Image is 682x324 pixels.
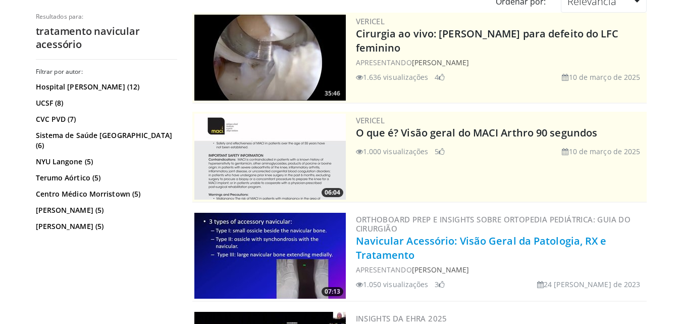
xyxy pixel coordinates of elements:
a: Vericel [356,115,385,125]
a: Insights da EHRA 2025 [356,313,447,323]
font: 5 [435,147,439,156]
a: [PERSON_NAME] (5) [36,221,175,232]
a: 07:13 [194,213,346,299]
a: Hospital [PERSON_NAME] (12) [36,82,175,92]
font: UCSF (8) [36,98,64,108]
font: Hospital [PERSON_NAME] (12) [36,82,140,91]
font: [PERSON_NAME] (5) [36,205,104,215]
a: UCSF (8) [36,98,175,108]
a: Centro Médico Morristown (5) [36,189,175,199]
font: 1.000 visualizações [363,147,429,156]
a: Cirurgia ao vivo: [PERSON_NAME] para defeito do LFC feminino [356,27,619,55]
font: CVC PVD (7) [36,114,76,124]
a: OrthoBoard Prep e Insights sobre Ortopedia Pediátrica: Guia do Cirurgião [356,214,631,234]
a: 06:04 [194,114,346,200]
font: 35:46 [325,89,340,98]
a: Navicular Acessório: Visão Geral da Patologia, RX e Tratamento [356,234,607,262]
img: aa6cc8ed-3dbf-4b6a-8d82-4a06f68b6688.300x170_q85_crop-smart_upscale.jpg [194,114,346,200]
font: 10 de março de 2025 [569,147,641,156]
font: APRESENTANDO [356,265,412,274]
font: Centro Médico Morristown (5) [36,189,141,199]
font: Sistema de Saúde [GEOGRAPHIC_DATA] (6) [36,130,172,150]
font: NYU Langone (5) [36,157,93,166]
font: [PERSON_NAME] (5) [36,221,104,231]
font: 1.636 visualizações [363,72,429,82]
a: Terumo Aórtico (5) [36,173,175,183]
font: 3 [435,280,439,289]
a: Vericel [356,16,385,26]
a: CVC PVD (7) [36,114,175,124]
font: 06:04 [325,188,340,197]
font: 4 [435,72,439,82]
a: NYU Langone (5) [36,157,175,167]
font: 07:13 [325,287,340,296]
img: eb023345-1e2d-4374-a840-ddbc99f8c97c.300x170_q85_crop-smart_upscale.jpg [194,15,346,101]
font: 1.050 visualizações [363,280,429,289]
font: 10 de março de 2025 [569,72,641,82]
font: Filtrar por autor: [36,67,83,76]
a: O que é? Visão geral do MACI Arthro 90 segundos [356,126,598,140]
font: Resultados para: [36,12,84,21]
font: 24 [PERSON_NAME] de 2023 [544,280,640,289]
a: Sistema de Saúde [GEOGRAPHIC_DATA] (6) [36,130,175,151]
font: Terumo Aórtico (5) [36,173,101,182]
img: 979307ca-106c-482a-9c7f-d6621b7c2e18.300x170_q85_crop-smart_upscale.jpg [194,213,346,299]
font: APRESENTANDO [356,58,412,67]
a: [PERSON_NAME] [412,265,469,274]
a: 35:46 [194,15,346,101]
a: [PERSON_NAME] (5) [36,205,175,215]
a: [PERSON_NAME] [412,58,469,67]
font: tratamento navicular acessório [36,24,140,51]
